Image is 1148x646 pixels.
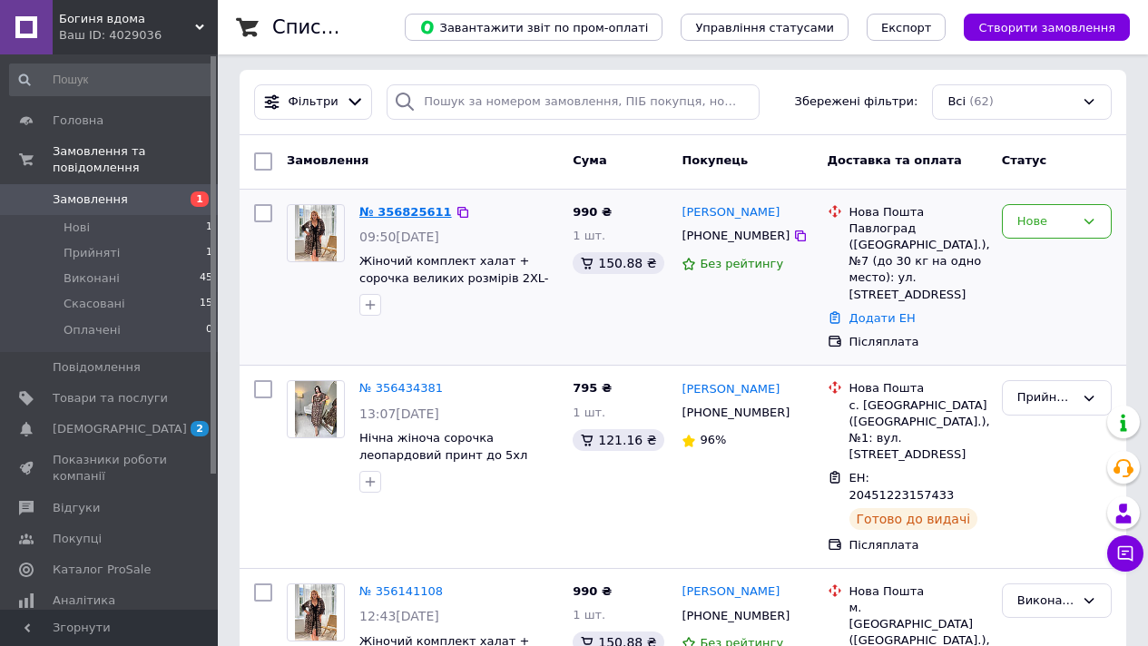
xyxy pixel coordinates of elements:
[53,452,168,484] span: Показники роботи компанії
[1017,592,1074,611] div: Виконано
[881,21,932,34] span: Експорт
[272,16,456,38] h1: Список замовлень
[573,381,612,395] span: 795 ₴
[573,252,663,274] div: 150.88 ₴
[359,431,527,462] a: Нічна жіноча сорочка леопардовий принт до 5хл
[206,220,212,236] span: 1
[682,153,748,167] span: Покупець
[359,205,452,219] a: № 356825611
[849,397,987,464] div: с. [GEOGRAPHIC_DATA] ([GEOGRAPHIC_DATA].), №1: вул. [STREET_ADDRESS]
[573,608,605,622] span: 1 шт.
[295,381,338,437] img: Фото товару
[64,245,120,261] span: Прийняті
[700,257,783,270] span: Без рейтингу
[287,380,345,438] a: Фото товару
[53,359,141,376] span: Повідомлення
[191,421,209,436] span: 2
[53,191,128,208] span: Замовлення
[359,381,443,395] a: № 356434381
[53,531,102,547] span: Покупці
[969,94,994,108] span: (62)
[573,584,612,598] span: 990 ₴
[682,204,780,221] a: [PERSON_NAME]
[978,21,1115,34] span: Створити замовлення
[53,421,187,437] span: [DEMOGRAPHIC_DATA]
[53,562,151,578] span: Каталог ProSale
[359,230,439,244] span: 09:50[DATE]
[1107,535,1143,572] button: Чат з покупцем
[867,14,947,41] button: Експорт
[53,390,168,406] span: Товари та послуги
[64,220,90,236] span: Нові
[206,322,212,338] span: 0
[682,583,780,601] a: [PERSON_NAME]
[849,380,987,396] div: Нова Пошта
[573,205,612,219] span: 990 ₴
[53,113,103,129] span: Головна
[53,592,115,609] span: Аналітика
[695,21,834,34] span: Управління статусами
[64,322,121,338] span: Оплачені
[295,205,338,261] img: Фото товару
[287,204,345,262] a: Фото товару
[700,433,726,446] span: 96%
[849,204,987,220] div: Нова Пошта
[359,254,549,318] a: Жіночий комплект халат + сорочка великих розмірів 2XL-4XL | леопардовий принт | віскоза люкс
[849,508,978,530] div: Готово до видачі
[678,224,793,248] div: [PHONE_NUMBER]
[359,406,439,421] span: 13:07[DATE]
[573,153,606,167] span: Cума
[359,584,443,598] a: № 356141108
[287,153,368,167] span: Замовлення
[359,609,439,623] span: 12:43[DATE]
[795,93,918,111] span: Збережені фільтри:
[405,14,662,41] button: Завантажити звіт по пром-оплаті
[947,93,966,111] span: Всі
[9,64,214,96] input: Пошук
[295,584,338,641] img: Фото товару
[573,229,605,242] span: 1 шт.
[849,537,987,553] div: Післяплата
[64,270,120,287] span: Виконані
[53,143,218,176] span: Замовлення та повідомлення
[678,401,793,425] div: [PHONE_NUMBER]
[64,296,125,312] span: Скасовані
[191,191,209,207] span: 1
[1017,212,1074,231] div: Нове
[59,11,195,27] span: Богиня вдома
[53,500,100,516] span: Відгуки
[1002,153,1047,167] span: Статус
[849,334,987,350] div: Післяплата
[678,604,793,628] div: [PHONE_NUMBER]
[289,93,339,111] span: Фільтри
[849,311,916,325] a: Додати ЕН
[387,84,760,120] input: Пошук за номером замовлення, ПІБ покупця, номером телефону, Email, номером накладної
[682,381,780,398] a: [PERSON_NAME]
[946,20,1130,34] a: Створити замовлення
[200,296,212,312] span: 15
[419,19,648,35] span: Завантажити звіт по пром-оплаті
[964,14,1130,41] button: Створити замовлення
[849,471,955,502] span: ЕН: 20451223157433
[573,406,605,419] span: 1 шт.
[206,245,212,261] span: 1
[849,220,987,303] div: Павлоград ([GEOGRAPHIC_DATA].), №7 (до 30 кг на одно место): ул. [STREET_ADDRESS]
[1017,388,1074,407] div: Прийнято
[681,14,849,41] button: Управління статусами
[59,27,218,44] div: Ваш ID: 4029036
[573,429,663,451] div: 121.16 ₴
[828,153,962,167] span: Доставка та оплата
[200,270,212,287] span: 45
[287,583,345,641] a: Фото товару
[849,583,987,600] div: Нова Пошта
